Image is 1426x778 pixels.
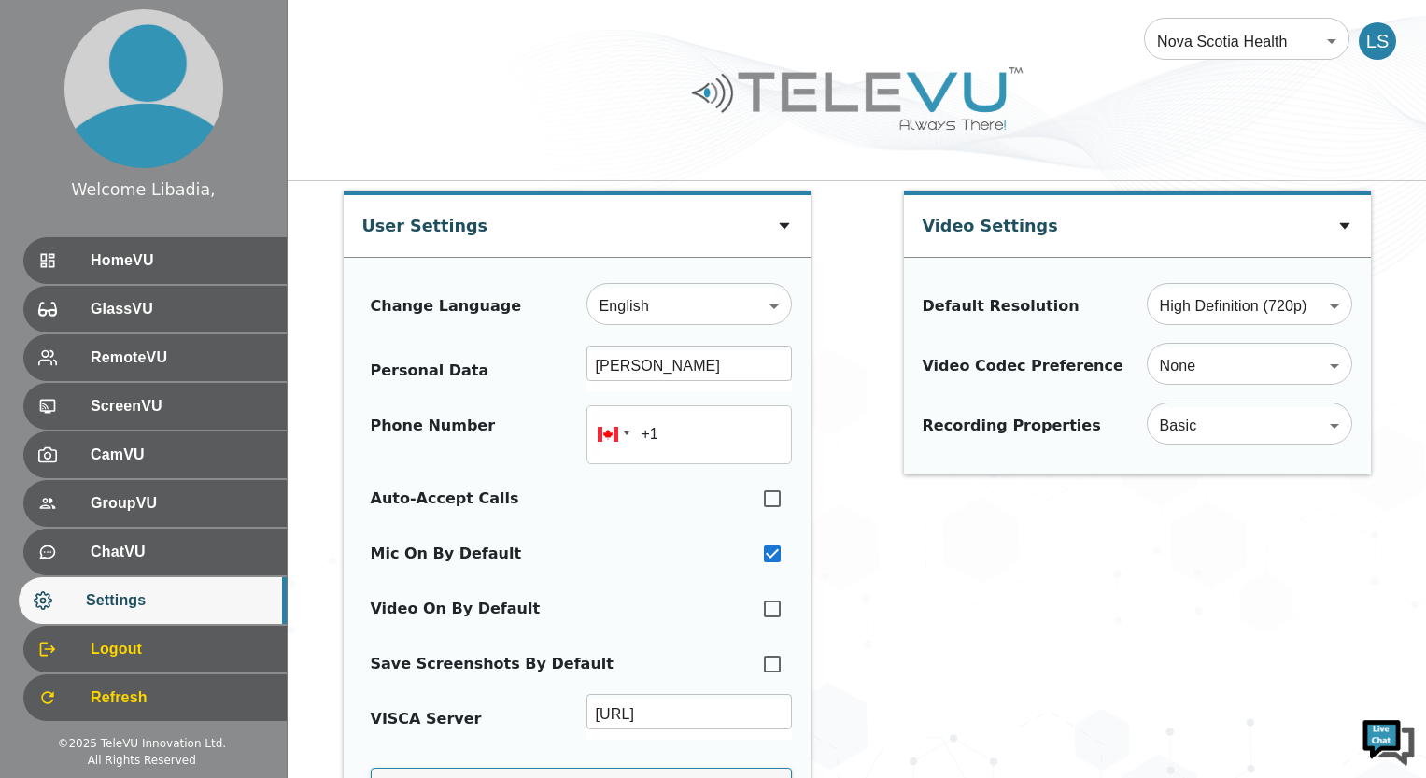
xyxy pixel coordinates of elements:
div: Refresh [23,674,287,721]
div: Recording Properties [923,415,1101,437]
div: Logout [23,626,287,672]
img: Chat Widget [1361,713,1417,769]
div: Video On By Default [371,598,541,620]
span: ChatVU [91,541,272,563]
span: Logout [91,638,272,660]
div: GroupVU [23,480,287,527]
div: RemoteVU [23,334,287,381]
div: User Settings [362,195,488,248]
div: CamVU [23,431,287,478]
span: GlassVU [91,298,272,320]
div: None [1147,340,1352,392]
div: Settings [19,577,287,624]
span: HomeVU [91,249,272,272]
div: ChatVU [23,529,287,575]
div: LS [1359,22,1396,60]
div: Video Codec Preference [923,355,1123,377]
span: Settings [86,589,272,612]
div: Video Settings [923,195,1058,248]
span: CamVU [91,444,272,466]
div: Default Resolution [923,295,1080,318]
div: Personal Data [371,360,489,382]
img: Logo [689,60,1025,137]
div: English [586,280,792,332]
div: VISCA Server [371,708,482,730]
div: Mic On By Default [371,543,522,565]
div: Basic [1147,400,1352,452]
img: profile.png [64,9,223,168]
div: Phone Number [371,415,496,455]
span: GroupVU [91,492,272,515]
div: ScreenVU [23,383,287,430]
div: Canada: + 1 [586,405,635,464]
div: HomeVU [23,237,287,284]
span: ScreenVU [91,395,272,417]
div: Auto-Accept Calls [371,488,519,510]
div: GlassVU [23,286,287,332]
input: 1 (702) 123-4567 [586,405,792,464]
div: Nova Scotia Health [1144,15,1349,67]
div: Change Language [371,295,522,318]
div: Welcome Libadia, [71,177,215,202]
span: RemoteVU [91,347,272,369]
div: High Definition (720p) [1147,280,1352,332]
div: Save Screenshots By Default [371,653,614,675]
span: Refresh [91,686,272,709]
